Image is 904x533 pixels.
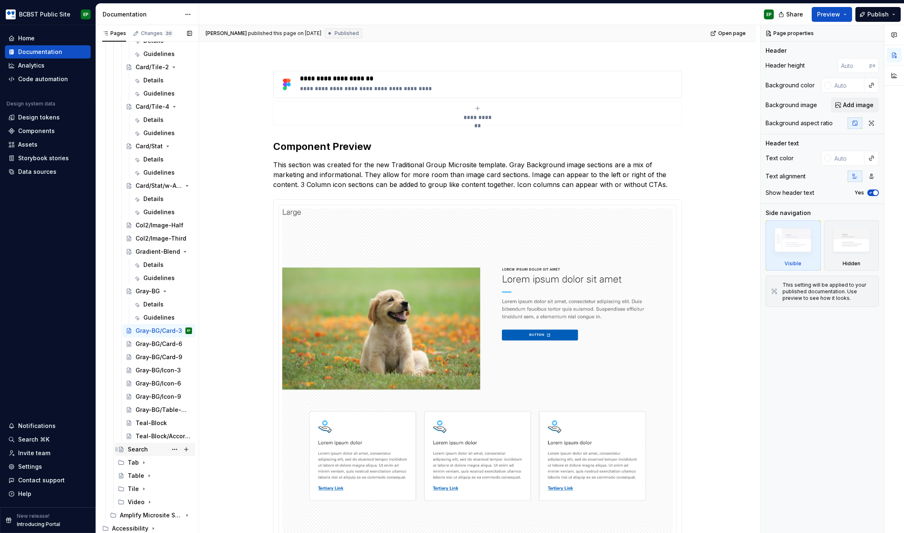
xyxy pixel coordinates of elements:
[136,248,180,256] div: Gradient-Blend
[838,58,869,73] input: Auto
[5,487,91,500] button: Help
[18,48,62,56] div: Documentation
[122,100,195,113] a: Card/Tile-4
[130,258,195,271] a: Details
[130,311,195,324] a: Guidelines
[5,165,91,178] a: Data sources
[5,474,91,487] button: Contact support
[5,111,91,124] a: Design tokens
[766,189,814,197] div: Show header text
[136,327,182,335] div: Gray-BG/Card-3
[143,274,175,282] div: Guidelines
[143,129,175,137] div: Guidelines
[122,377,195,390] a: Gray-BG/Icon-6
[774,7,808,22] button: Share
[143,168,175,177] div: Guidelines
[130,206,195,219] a: Guidelines
[206,30,247,37] span: [PERSON_NAME]
[5,138,91,151] a: Assets
[136,63,169,71] div: Card/Tile-2
[277,75,297,94] img: 4baf7843-f8da-4bf9-87ec-1c2503c5ad79.png
[785,260,801,267] div: Visible
[143,208,175,216] div: Guidelines
[128,445,148,454] div: Search
[18,490,31,498] div: Help
[136,182,182,190] div: Card/Stat/w-Accordions
[18,61,44,70] div: Analytics
[18,476,65,484] div: Contact support
[817,10,840,19] span: Preview
[143,313,175,322] div: Guidelines
[766,139,799,147] div: Header text
[18,435,49,444] div: Search ⌘K
[273,160,682,189] p: This section was created for the new Traditional Group Microsite template. Gray Background image ...
[83,11,89,18] div: EP
[130,74,195,87] a: Details
[2,5,94,23] button: BCBST Public SiteEP
[831,151,864,166] input: Auto
[17,521,60,528] p: Introducing Portal
[855,189,864,196] label: Yes
[122,430,195,443] a: Teal-Block/Accordion
[831,98,879,112] button: Add image
[122,337,195,351] a: Gray-BG/Card-6
[136,393,181,401] div: Gray-BG/Icon-9
[122,364,195,377] a: Gray-BG/Icon-3
[766,47,787,55] div: Header
[18,140,37,149] div: Assets
[115,482,195,496] div: Tile
[122,390,195,403] a: Gray-BG/Icon-9
[5,447,91,460] a: Invite team
[130,271,195,285] a: Guidelines
[335,30,359,37] span: Published
[782,282,874,302] div: This setting will be applied to your published documentation. Use preview to see how it looks.
[136,221,183,229] div: Col2/Image-Half
[786,10,803,19] span: Share
[7,101,55,107] div: Design system data
[5,45,91,58] a: Documentation
[130,113,195,126] a: Details
[5,152,91,165] a: Storybook stories
[766,220,821,271] div: Visible
[18,154,69,162] div: Storybook stories
[273,140,682,153] h2: Component Preview
[128,485,139,493] div: Tile
[187,327,190,335] div: EP
[107,509,195,522] div: Amplify Microsite Sections
[122,140,195,153] a: Card/Stat
[141,30,173,37] div: Changes
[5,460,91,473] a: Settings
[115,469,195,482] a: Table
[766,11,772,18] div: EP
[18,113,60,122] div: Design tokens
[5,419,91,432] button: Notifications
[766,154,794,162] div: Text color
[18,168,56,176] div: Data sources
[867,10,889,19] span: Publish
[869,62,876,69] p: px
[18,422,56,430] div: Notifications
[136,406,190,414] div: Gray-BG/Table-Overlay
[766,172,806,180] div: Text alignment
[115,496,195,509] div: Video
[136,340,182,348] div: Gray-BG/Card-6
[122,219,195,232] a: Col2/Image-Half
[812,7,852,22] button: Preview
[5,433,91,446] button: Search ⌘K
[18,449,50,457] div: Invite team
[143,89,175,98] div: Guidelines
[5,72,91,86] a: Code automation
[766,119,833,127] div: Background aspect ratio
[718,30,746,37] span: Open page
[18,463,42,471] div: Settings
[130,153,195,166] a: Details
[115,443,195,456] a: Search
[766,81,815,89] div: Background color
[122,416,195,430] a: Teal-Block
[766,101,817,109] div: Background image
[128,458,139,467] div: Tab
[17,513,49,519] p: New release!
[143,195,164,203] div: Details
[248,30,321,37] div: published this page on [DATE]
[708,28,749,39] a: Open page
